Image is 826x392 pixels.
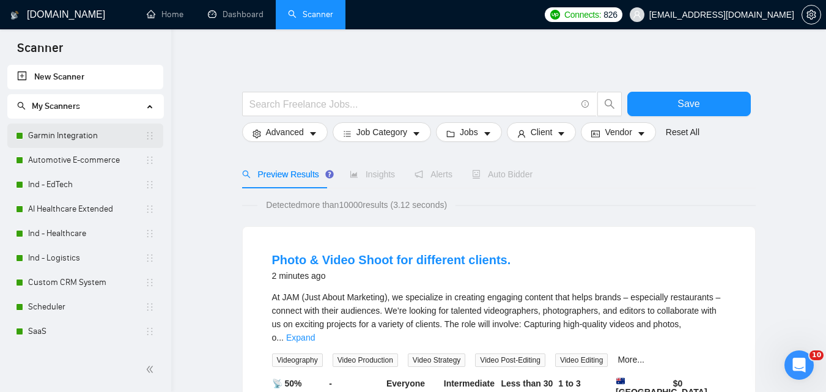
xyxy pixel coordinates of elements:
span: Detected more than 10000 results (3.12 seconds) [257,198,455,212]
div: 2 minutes ago [272,268,511,283]
span: Preview Results [242,169,330,179]
b: $ 0 [673,379,683,388]
span: Alerts [415,169,452,179]
li: SaaS [7,319,163,344]
a: Ind - Healthcare [28,221,145,246]
a: More... [618,355,644,364]
span: bars [343,129,352,138]
span: Videography [272,353,323,367]
li: Ind - Logistics [7,246,163,270]
li: Ind - Healthcare [7,221,163,246]
span: folder [446,129,455,138]
span: Video Production [333,353,398,367]
span: Jobs [460,125,478,139]
span: robot [472,170,481,179]
span: Save [677,96,699,111]
li: Custom CRM System [7,270,163,295]
span: Vendor [605,125,632,139]
span: Video Strategy [408,353,466,367]
li: Ind - EdTech [7,172,163,197]
span: Job Category [356,125,407,139]
span: caret-down [557,129,566,138]
span: holder [145,278,155,287]
span: notification [415,170,423,179]
a: Expand [286,333,315,342]
div: Tooltip anchor [324,169,335,180]
a: Custom CRM System [28,270,145,295]
span: double-left [146,363,158,375]
a: Ind - EdTech [28,172,145,197]
span: holder [145,327,155,336]
button: userClientcaret-down [507,122,577,142]
span: 826 [603,8,617,21]
a: dashboardDashboard [208,9,264,20]
span: user [517,129,526,138]
span: caret-down [412,129,421,138]
span: caret-down [483,129,492,138]
span: At JAM (Just About Marketing), we specialize in creating engaging content that helps brands – esp... [272,292,721,342]
button: Save [627,92,751,116]
button: idcardVendorcaret-down [581,122,655,142]
a: AI Healthcare Extended [28,197,145,221]
span: caret-down [637,129,646,138]
img: 🇦🇺 [616,377,625,385]
span: search [17,102,26,110]
button: folderJobscaret-down [436,122,502,142]
span: Video Editing [555,353,608,367]
a: New Scanner [17,65,153,89]
span: holder [145,155,155,165]
li: Automotive E-commerce [7,148,163,172]
span: My Scanners [32,101,80,111]
button: search [597,92,622,116]
span: user [633,10,641,19]
span: 10 [809,350,824,360]
input: Search Freelance Jobs... [249,97,576,112]
a: setting [802,10,821,20]
span: ... [276,333,284,342]
span: holder [145,204,155,214]
span: Auto Bidder [472,169,533,179]
b: 📡 50% [272,379,302,388]
a: SaaS [28,319,145,344]
span: info-circle [581,100,589,108]
a: Garmin Integration [28,124,145,148]
div: At JAM (Just About Marketing), we specialize in creating engaging content that helps brands – esp... [272,290,726,344]
a: Photo & Video Shoot for different clients. [272,253,511,267]
span: setting [253,129,261,138]
a: Ind - Logistics [28,246,145,270]
li: New Scanner [7,65,163,89]
button: settingAdvancedcaret-down [242,122,328,142]
span: Connects: [564,8,601,21]
img: logo [10,6,19,25]
span: My Scanners [17,101,80,111]
span: search [242,170,251,179]
span: Client [531,125,553,139]
span: Video Post-Editing [475,353,545,367]
b: - [329,379,332,388]
span: Scanner [7,39,73,65]
span: search [598,98,621,109]
a: Scheduler [28,295,145,319]
li: Scheduler [7,295,163,319]
span: caret-down [309,129,317,138]
li: AI Healthcare Extended [7,197,163,221]
span: area-chart [350,170,358,179]
a: Reset All [666,125,699,139]
span: holder [145,253,155,263]
span: holder [145,131,155,141]
iframe: Intercom live chat [784,350,814,380]
a: searchScanner [288,9,333,20]
span: Advanced [266,125,304,139]
button: setting [802,5,821,24]
b: Everyone [386,379,425,388]
li: Ind - E-commerce [7,344,163,368]
b: Intermediate [444,379,495,388]
img: upwork-logo.png [550,10,560,20]
li: Garmin Integration [7,124,163,148]
a: homeHome [147,9,183,20]
span: holder [145,229,155,239]
span: holder [145,180,155,190]
span: idcard [591,129,600,138]
span: holder [145,302,155,312]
